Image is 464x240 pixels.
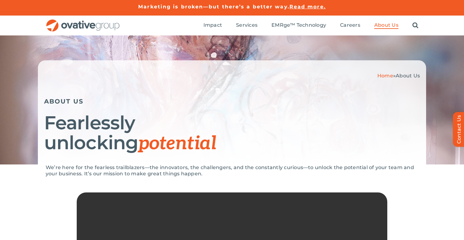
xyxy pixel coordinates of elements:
span: » [377,73,420,79]
span: potential [138,132,216,155]
a: Careers [340,22,360,29]
nav: Menu [203,16,418,35]
span: Impact [203,22,222,28]
span: About Us [396,73,420,79]
p: We’re here for the fearless trailblazers—the innovators, the challengers, and the constantly curi... [46,164,418,177]
span: Services [236,22,257,28]
a: OG_Full_horizontal_RGB [46,19,120,25]
a: Read more. [289,4,326,10]
span: About Us [374,22,398,28]
a: Services [236,22,257,29]
h1: Fearlessly unlocking [44,113,420,154]
a: Search [412,22,418,29]
a: Home [377,73,393,79]
a: About Us [374,22,398,29]
h5: ABOUT US [44,98,420,105]
span: Careers [340,22,360,28]
a: Marketing is broken—but there’s a better way. [138,4,289,10]
a: EMRge™ Technology [271,22,326,29]
span: EMRge™ Technology [271,22,326,28]
a: Impact [203,22,222,29]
